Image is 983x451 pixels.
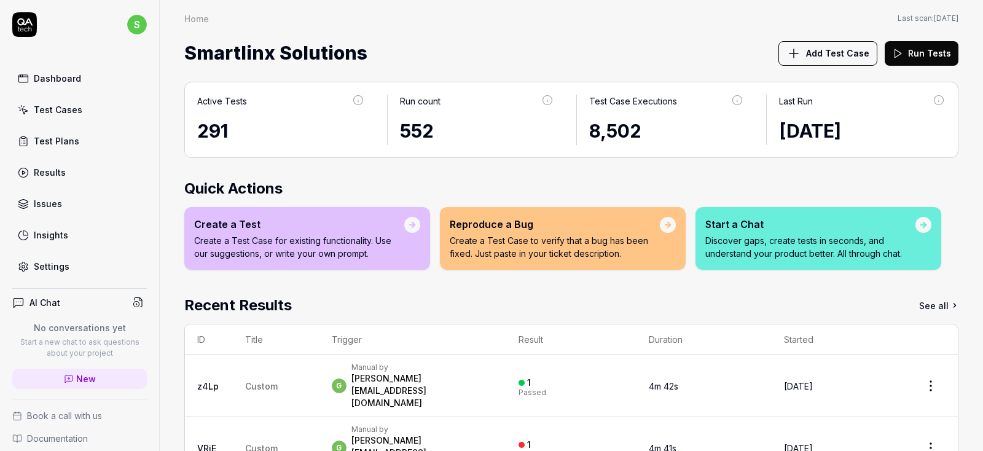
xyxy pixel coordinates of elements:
[34,260,69,273] div: Settings
[450,234,660,260] p: Create a Test Case to verify that a bug has been fixed. Just paste in your ticket description.
[898,13,958,24] span: Last scan:
[34,135,79,147] div: Test Plans
[197,95,247,108] div: Active Tests
[778,41,877,66] button: Add Test Case
[506,324,636,355] th: Result
[649,381,678,391] time: 4m 42s
[197,381,219,391] a: z4Lp
[934,14,958,23] time: [DATE]
[127,15,147,34] span: s
[12,160,147,184] a: Results
[919,294,958,316] a: See all
[12,432,147,445] a: Documentation
[806,47,869,60] span: Add Test Case
[233,324,319,355] th: Title
[772,324,904,355] th: Started
[332,378,347,393] span: g
[351,425,494,434] div: Manual by
[400,117,555,145] div: 552
[27,432,88,445] span: Documentation
[589,95,677,108] div: Test Case Executions
[450,217,660,232] div: Reproduce a Bug
[127,12,147,37] button: s
[12,129,147,153] a: Test Plans
[784,381,813,391] time: [DATE]
[12,66,147,90] a: Dashboard
[12,409,147,422] a: Book a call with us
[12,98,147,122] a: Test Cases
[12,337,147,359] p: Start a new chat to ask questions about your project
[34,72,81,85] div: Dashboard
[705,234,915,260] p: Discover gaps, create tests in seconds, and understand your product better. All through chat.
[12,369,147,389] a: New
[29,296,60,309] h4: AI Chat
[184,178,958,200] h2: Quick Actions
[12,254,147,278] a: Settings
[27,409,102,422] span: Book a call with us
[184,294,292,316] h2: Recent Results
[885,41,958,66] button: Run Tests
[705,217,915,232] div: Start a Chat
[76,372,96,385] span: New
[34,229,68,241] div: Insights
[779,120,841,142] time: [DATE]
[519,389,546,396] div: Passed
[184,37,367,69] span: Smartlinx Solutions
[34,103,82,116] div: Test Cases
[351,372,494,409] div: [PERSON_NAME][EMAIL_ADDRESS][DOMAIN_NAME]
[194,234,404,260] p: Create a Test Case for existing functionality. Use our suggestions, or write your own prompt.
[194,217,404,232] div: Create a Test
[400,95,441,108] div: Run count
[12,223,147,247] a: Insights
[589,117,744,145] div: 8,502
[12,192,147,216] a: Issues
[779,95,813,108] div: Last Run
[351,363,494,372] div: Manual by
[636,324,772,355] th: Duration
[34,197,62,210] div: Issues
[184,12,209,25] div: Home
[185,324,233,355] th: ID
[245,381,278,391] span: Custom
[319,324,506,355] th: Trigger
[12,321,147,334] p: No conversations yet
[197,117,365,145] div: 291
[898,13,958,24] button: Last scan:[DATE]
[34,166,66,179] div: Results
[527,377,531,388] div: 1
[527,439,531,450] div: 1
